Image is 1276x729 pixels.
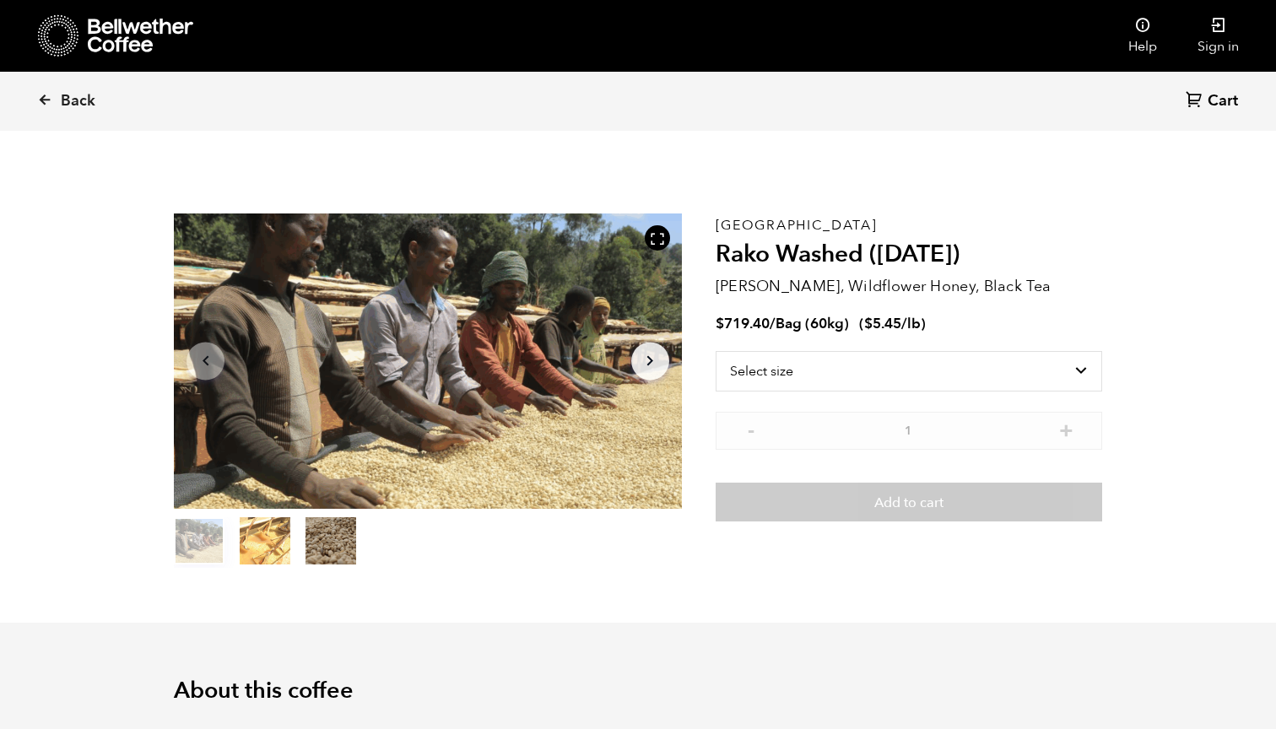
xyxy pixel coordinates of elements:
bdi: 719.40 [716,314,770,333]
span: Back [61,91,95,111]
h2: Rako Washed ([DATE]) [716,240,1102,269]
h2: About this coffee [174,678,1102,705]
p: [PERSON_NAME], Wildflower Honey, Black Tea [716,275,1102,298]
span: $ [864,314,873,333]
span: /lb [901,314,921,333]
button: Add to cart [716,483,1102,521]
span: $ [716,314,724,333]
span: / [770,314,776,333]
span: Bag (60kg) [776,314,849,333]
button: + [1056,420,1077,437]
button: - [741,420,762,437]
a: Cart [1186,90,1242,113]
span: ( ) [859,314,926,333]
bdi: 5.45 [864,314,901,333]
span: Cart [1208,91,1238,111]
